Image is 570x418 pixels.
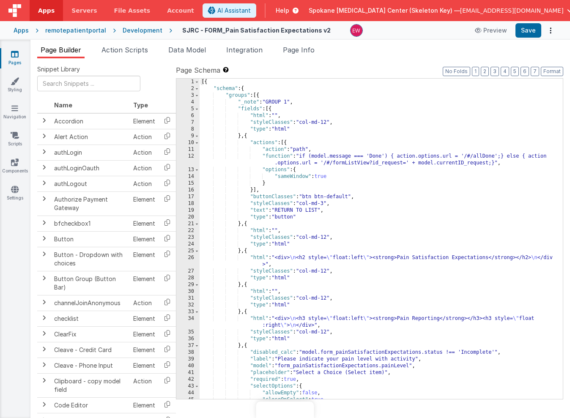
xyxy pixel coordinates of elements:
[130,247,159,271] td: Element
[176,207,200,214] div: 19
[45,26,106,35] div: remotepatientportal
[176,268,200,275] div: 27
[226,46,263,54] span: Integration
[176,146,200,153] div: 11
[130,160,159,176] td: Action
[51,231,130,247] td: Button
[168,46,206,54] span: Data Model
[176,112,200,119] div: 6
[176,275,200,281] div: 28
[309,6,460,15] span: Spokane [MEDICAL_DATA] Center (Skeleton Key) —
[511,67,519,76] button: 5
[51,247,130,271] td: Button - Dropdown with choices
[531,67,539,76] button: 7
[182,27,331,33] h4: SJRC - FORM_Pain Satisfaction Expectations v2
[37,65,80,74] span: Snippet Library
[176,349,200,356] div: 38
[541,67,563,76] button: Format
[176,383,200,390] div: 43
[176,167,200,173] div: 13
[203,3,256,18] button: AI Assistant
[176,363,200,369] div: 40
[130,129,159,145] td: Action
[176,329,200,336] div: 35
[176,336,200,342] div: 36
[101,46,148,54] span: Action Scripts
[176,241,200,248] div: 24
[176,126,200,133] div: 8
[51,397,130,413] td: Code Editor
[51,373,130,397] td: Clipboard - copy model field
[176,92,200,99] div: 3
[501,67,509,76] button: 4
[51,311,130,326] td: checklist
[51,191,130,216] td: Authorize Payment Gateway
[176,79,200,85] div: 1
[176,173,200,180] div: 14
[176,227,200,234] div: 22
[217,6,251,15] span: AI Assistant
[176,369,200,376] div: 41
[51,160,130,176] td: authLoginOauth
[176,342,200,349] div: 37
[130,231,159,247] td: Element
[54,101,72,109] span: Name
[176,200,200,207] div: 18
[481,67,489,76] button: 2
[130,358,159,373] td: Element
[176,214,200,221] div: 20
[130,326,159,342] td: Element
[51,176,130,191] td: authLogout
[130,176,159,191] td: Action
[130,397,159,413] td: Element
[130,271,159,295] td: Element
[176,288,200,295] div: 30
[176,376,200,383] div: 42
[130,295,159,311] td: Action
[14,26,29,35] div: Apps
[37,76,140,91] input: Search Snippets ...
[176,254,200,268] div: 26
[545,25,556,36] button: Options
[130,191,159,216] td: Element
[176,119,200,126] div: 7
[176,65,220,75] span: Page Schema
[130,342,159,358] td: Element
[176,356,200,363] div: 39
[176,295,200,302] div: 31
[176,106,200,112] div: 5
[283,46,315,54] span: Page Info
[176,396,200,403] div: 45
[176,315,200,329] div: 34
[176,133,200,139] div: 9
[51,358,130,373] td: Cleave - Phone Input
[130,216,159,231] td: Element
[472,67,479,76] button: 1
[491,67,499,76] button: 3
[276,6,289,15] span: Help
[51,326,130,342] td: ClearFix
[133,101,148,109] span: Type
[41,46,81,54] span: Page Builder
[51,295,130,311] td: channelJoinAnonymous
[176,302,200,309] div: 32
[176,187,200,194] div: 16
[176,248,200,254] div: 25
[176,139,200,146] div: 10
[130,113,159,129] td: Element
[130,145,159,160] td: Action
[515,23,541,38] button: Save
[470,24,512,37] button: Preview
[51,271,130,295] td: Button Group (Button Bar)
[51,113,130,129] td: Accordion
[51,145,130,160] td: authLogin
[176,309,200,315] div: 33
[176,281,200,288] div: 29
[130,373,159,397] td: Action
[123,26,162,35] div: Development
[351,25,362,36] img: daf6185105a2932719d0487c37da19b1
[176,390,200,396] div: 44
[176,153,200,167] div: 12
[176,234,200,241] div: 23
[521,67,529,76] button: 6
